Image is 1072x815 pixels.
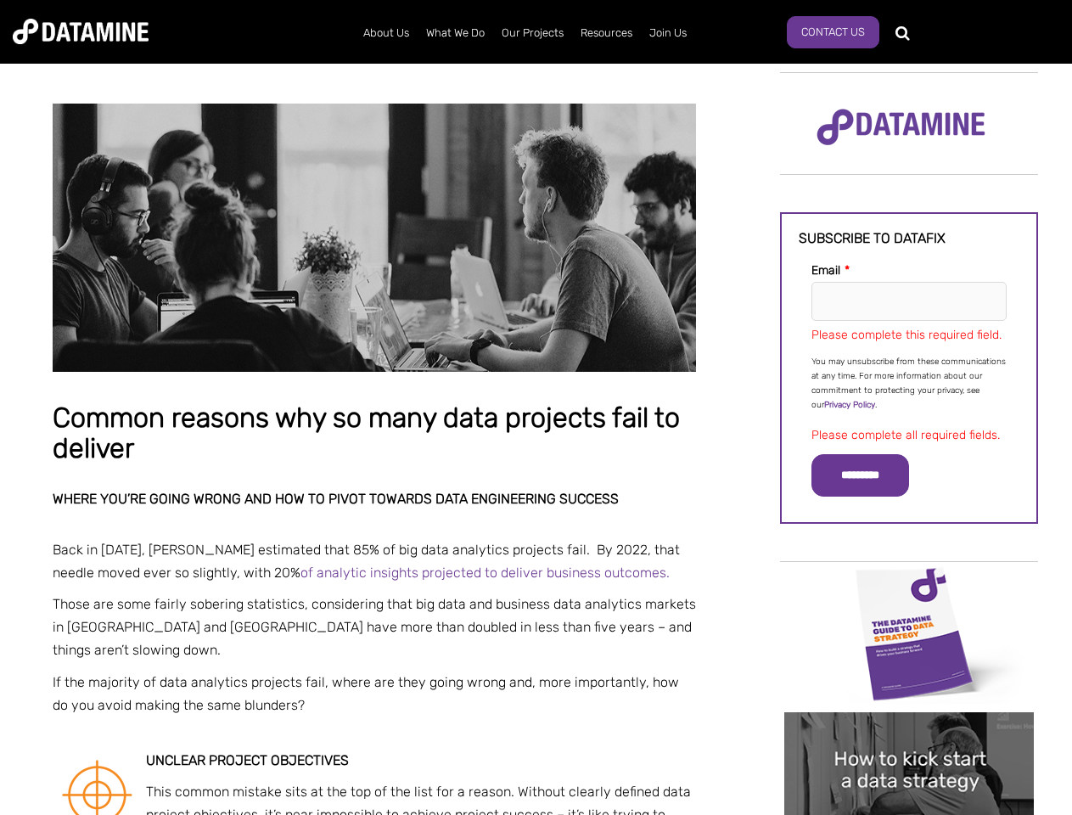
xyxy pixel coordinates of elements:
label: Please complete all required fields. [811,428,1000,442]
a: Resources [572,11,641,55]
a: Privacy Policy [824,400,875,410]
a: Our Projects [493,11,572,55]
p: You may unsubscribe from these communications at any time. For more information about our commitm... [811,355,1007,413]
p: Those are some fairly sobering statistics, considering that big data and business data analytics ... [53,593,696,662]
a: Join Us [641,11,695,55]
span: Email [811,263,840,278]
a: of analytic insights projected to deliver business outcomes. [300,565,670,581]
h2: Where you’re going wrong and how to pivot towards data engineering success [53,492,696,507]
a: About Us [355,11,418,55]
h3: Subscribe to datafix [799,231,1019,246]
a: What We Do [418,11,493,55]
img: Common reasons why so many data projects fail to deliver [53,104,696,372]
img: Datamine Logo No Strapline - Purple [805,98,996,157]
label: Please complete this required field. [811,328,1002,342]
img: Datamine [13,19,149,44]
img: Data Strategy Cover thumbnail [784,564,1034,704]
strong: Unclear project objectives [146,752,349,768]
p: Back in [DATE], [PERSON_NAME] estimated that 85% of big data analytics projects fail. By 2022, th... [53,538,696,584]
a: Contact Us [787,16,879,48]
p: If the majority of data analytics projects fail, where are they going wrong and, more importantly... [53,671,696,717]
h1: Common reasons why so many data projects fail to deliver [53,403,696,464]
